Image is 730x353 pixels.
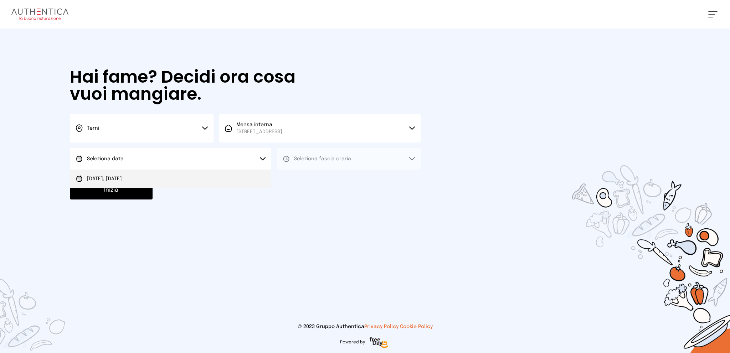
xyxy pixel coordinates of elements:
button: Seleziona fascia oraria [277,148,421,170]
span: Seleziona fascia oraria [294,156,351,161]
span: Powered by [340,339,365,345]
a: Privacy Policy [364,324,399,329]
p: © 2023 Gruppo Authentica [11,323,719,330]
img: logo-freeday.3e08031.png [368,336,390,350]
span: [DATE], [DATE] [87,175,122,182]
span: Seleziona data [87,156,124,161]
a: Cookie Policy [400,324,433,329]
button: Inizia [70,181,153,199]
button: Seleziona data [70,148,271,170]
